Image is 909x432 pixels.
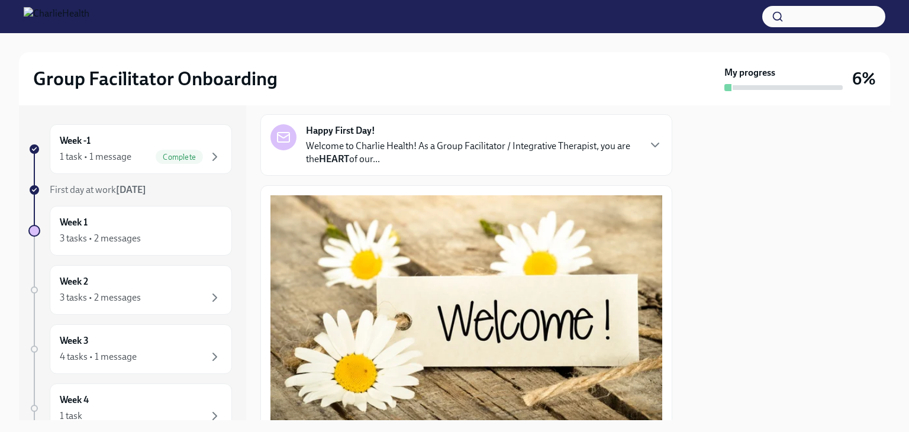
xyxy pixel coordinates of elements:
span: First day at work [50,184,146,195]
h3: 6% [852,68,876,89]
div: 3 tasks • 2 messages [60,291,141,304]
span: Complete [156,153,203,162]
button: Zoom image [270,195,662,430]
h2: Group Facilitator Onboarding [33,67,278,91]
a: Week -11 task • 1 messageComplete [28,124,232,174]
div: 4 tasks • 1 message [60,350,137,363]
a: First day at work[DATE] [28,183,232,196]
strong: HEART [319,153,349,165]
h6: Week 4 [60,394,89,407]
a: Week 34 tasks • 1 message [28,324,232,374]
h6: Week 3 [60,334,89,347]
h6: Week 2 [60,275,88,288]
p: Welcome to Charlie Health! As a Group Facilitator / Integrative Therapist, you are the of our... [306,140,639,166]
h6: Week -1 [60,134,91,147]
strong: Happy First Day! [306,124,375,137]
strong: My progress [724,66,775,79]
div: 3 tasks • 2 messages [60,232,141,245]
a: Week 13 tasks • 2 messages [28,206,232,256]
strong: [DATE] [116,184,146,195]
div: 1 task [60,410,82,423]
img: CharlieHealth [24,7,89,26]
div: 1 task • 1 message [60,150,131,163]
h6: Week 1 [60,216,88,229]
a: Week 23 tasks • 2 messages [28,265,232,315]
